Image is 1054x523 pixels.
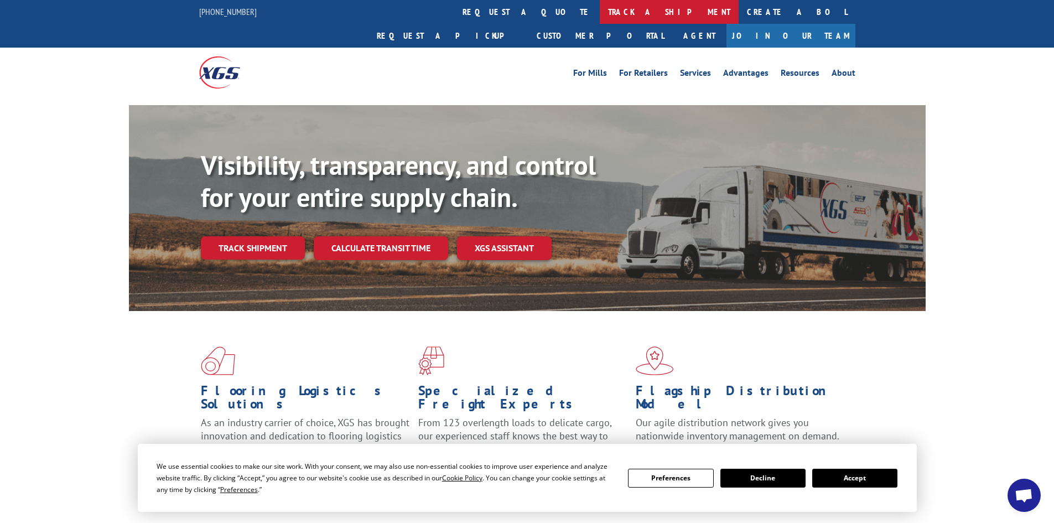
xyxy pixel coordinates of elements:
[1008,479,1041,512] a: Open chat
[314,236,448,260] a: Calculate transit time
[726,24,855,48] a: Join Our Team
[636,416,839,442] span: Our agile distribution network gives you nationwide inventory management on demand.
[832,69,855,81] a: About
[672,24,726,48] a: Agent
[418,384,627,416] h1: Specialized Freight Experts
[199,6,257,17] a: [PHONE_NUMBER]
[723,69,769,81] a: Advantages
[636,346,674,375] img: xgs-icon-flagship-distribution-model-red
[636,384,845,416] h1: Flagship Distribution Model
[201,148,596,214] b: Visibility, transparency, and control for your entire supply chain.
[720,469,806,488] button: Decline
[368,24,528,48] a: Request a pickup
[201,236,305,260] a: Track shipment
[201,346,235,375] img: xgs-icon-total-supply-chain-intelligence-red
[812,469,897,488] button: Accept
[528,24,672,48] a: Customer Portal
[573,69,607,81] a: For Mills
[442,473,482,483] span: Cookie Policy
[138,444,917,512] div: Cookie Consent Prompt
[680,69,711,81] a: Services
[628,469,713,488] button: Preferences
[457,236,552,260] a: XGS ASSISTANT
[619,69,668,81] a: For Retailers
[418,416,627,465] p: From 123 overlength loads to delicate cargo, our experienced staff knows the best way to move you...
[201,416,409,455] span: As an industry carrier of choice, XGS has brought innovation and dedication to flooring logistics...
[781,69,819,81] a: Resources
[201,384,410,416] h1: Flooring Logistics Solutions
[418,346,444,375] img: xgs-icon-focused-on-flooring-red
[157,460,615,495] div: We use essential cookies to make our site work. With your consent, we may also use non-essential ...
[220,485,258,494] span: Preferences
